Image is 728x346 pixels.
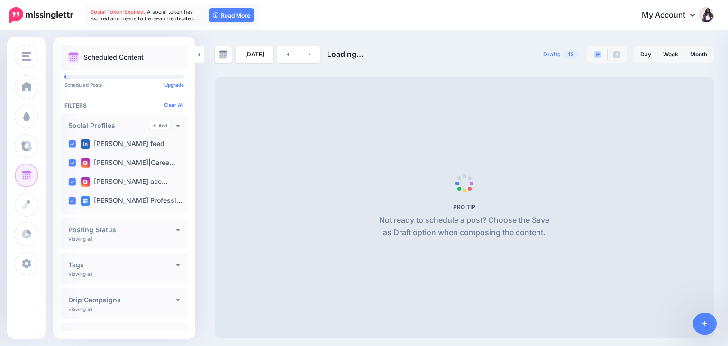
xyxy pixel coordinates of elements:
img: facebook-grey-square.png [613,51,620,58]
h5: PRO TIP [375,203,553,210]
a: Drafts12 [537,46,584,63]
img: calendar.png [68,52,79,63]
a: Upgrade [164,82,184,88]
img: instagram-square.png [81,158,90,168]
img: menu.png [22,52,31,61]
img: google_business-square.png [81,196,90,206]
img: Missinglettr [9,7,73,23]
a: [DATE] [236,46,273,63]
a: Add [149,121,171,130]
label: [PERSON_NAME] Professi… [81,196,182,206]
span: Drafts [543,52,561,57]
h4: Tags [68,262,176,268]
img: paragraph-boxed.png [594,51,601,58]
label: [PERSON_NAME]|Caree… [81,158,175,168]
span: Social Token Expired. [91,9,146,15]
a: My Account [632,4,714,27]
span: A social token has expired and needs to be re-authenticated… [91,9,199,22]
a: Read More [209,8,254,22]
p: Viewing all [68,271,92,277]
h4: Posting Status [68,227,176,233]
p: Viewing all [68,236,92,242]
p: Scheduled Content [83,54,144,61]
a: Month [684,47,713,62]
a: Clear All [164,102,184,108]
label: [PERSON_NAME] acc… [81,177,168,187]
img: instagram-square.png [81,177,90,187]
span: Loading... [327,49,364,59]
p: Not ready to schedule a post? Choose the Save as Draft option when composing the content. [375,214,553,239]
p: Viewing all [68,306,92,312]
p: Scheduled Posts [64,82,184,87]
img: linkedin-square.png [81,139,90,149]
a: Day [635,47,657,62]
h4: Filters [64,102,184,109]
label: [PERSON_NAME] feed [81,139,164,149]
a: Week [657,47,684,62]
span: 12 [563,50,579,59]
img: calendar-grey-darker.png [219,50,227,59]
h4: Social Profiles [68,122,149,129]
h4: Drip Campaigns [68,297,176,303]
